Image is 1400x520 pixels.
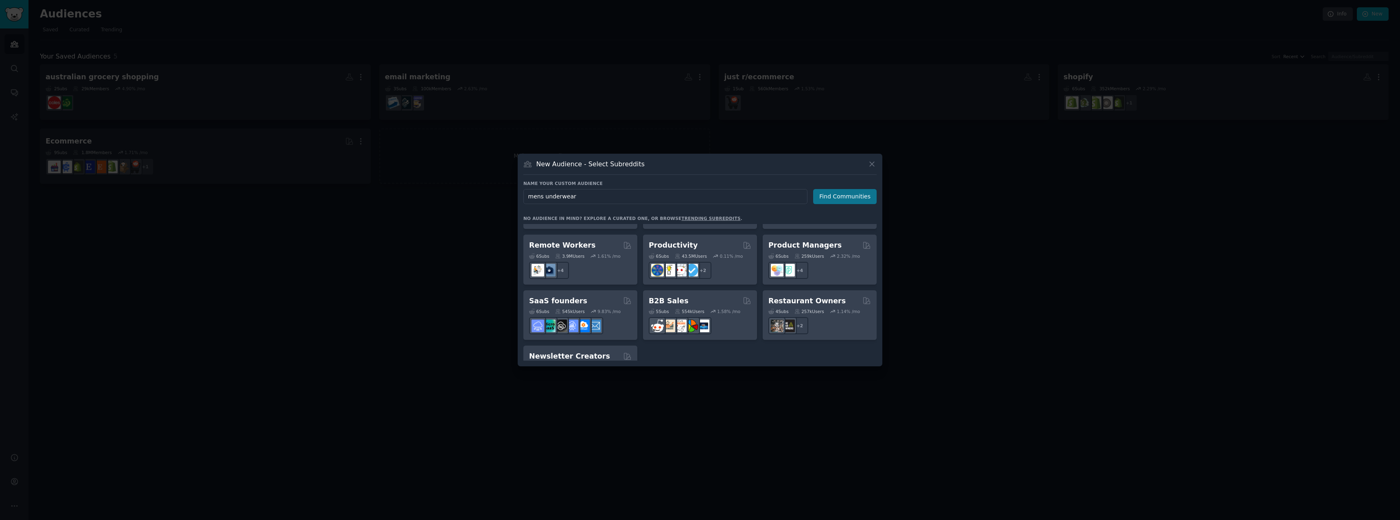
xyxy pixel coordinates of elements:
[554,320,567,332] img: NoCodeSaaS
[791,317,808,334] div: + 2
[694,262,711,279] div: + 2
[675,253,707,259] div: 43.5M Users
[837,253,860,259] div: 2.32 % /mo
[837,309,860,314] div: 1.14 % /mo
[552,262,569,279] div: + 4
[651,264,664,276] img: LifeProTips
[782,264,795,276] img: ProductMgmt
[794,309,824,314] div: 257k Users
[555,309,585,314] div: 545k Users
[597,253,621,259] div: 1.61 % /mo
[651,320,664,332] img: sales
[529,309,549,314] div: 6 Sub s
[523,181,877,186] h3: Name your custom audience
[523,215,742,221] div: No audience in mind? Explore a curated one, or browse .
[782,320,795,332] img: BarOwners
[588,320,601,332] img: SaaS_Email_Marketing
[685,264,698,276] img: getdisciplined
[577,320,590,332] img: B2BSaaS
[532,320,544,332] img: SaaS
[674,320,687,332] img: b2b_sales
[720,253,743,259] div: 0.11 % /mo
[791,262,808,279] div: + 4
[685,320,698,332] img: B2BSales
[649,309,669,314] div: 5 Sub s
[717,309,740,314] div: 1.58 % /mo
[649,296,689,306] h2: B2B Sales
[649,253,669,259] div: 6 Sub s
[555,253,585,259] div: 3.9M Users
[543,320,556,332] img: microsaas
[529,240,595,250] h2: Remote Workers
[768,309,789,314] div: 4 Sub s
[768,296,846,306] h2: Restaurant Owners
[674,264,687,276] img: productivity
[529,253,549,259] div: 6 Sub s
[681,216,740,221] a: trending subreddits
[771,320,783,332] img: restaurantowners
[529,296,587,306] h2: SaaS founders
[566,320,578,332] img: SaaSSales
[768,253,789,259] div: 6 Sub s
[663,264,675,276] img: lifehacks
[771,264,783,276] img: ProductManagement
[663,320,675,332] img: salestechniques
[794,253,824,259] div: 259k Users
[697,320,709,332] img: B_2_B_Selling_Tips
[532,264,544,276] img: RemoteJobs
[536,160,645,168] h3: New Audience - Select Subreddits
[649,240,698,250] h2: Productivity
[597,309,621,314] div: 9.83 % /mo
[675,309,704,314] div: 554k Users
[529,351,610,361] h2: Newsletter Creators
[543,264,556,276] img: work
[813,189,877,204] button: Find Communities
[768,240,842,250] h2: Product Managers
[523,189,807,204] input: Pick a short name, like "Digital Marketers" or "Movie-Goers"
